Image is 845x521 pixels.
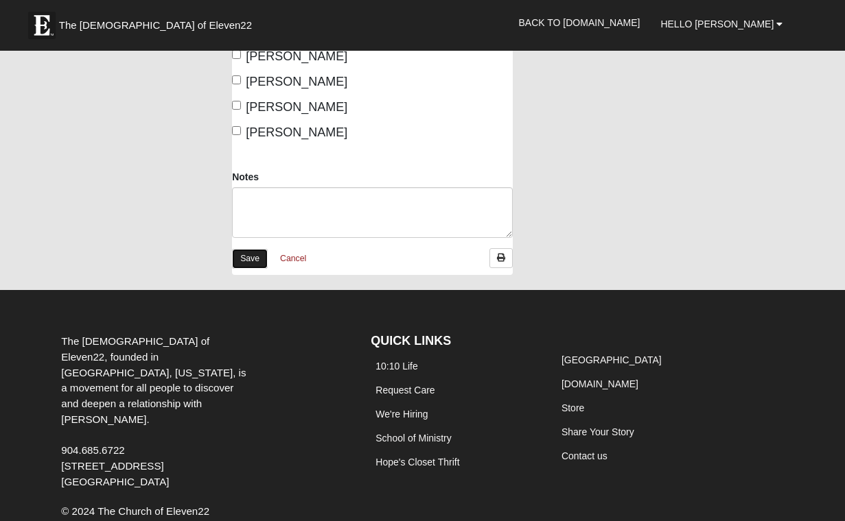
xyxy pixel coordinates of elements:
input: [PERSON_NAME] [232,101,241,110]
a: Share Your Story [562,426,634,437]
span: [PERSON_NAME] [246,49,347,63]
a: Save [232,249,268,269]
a: The [DEMOGRAPHIC_DATA] of Eleven22 [21,5,296,39]
a: [DOMAIN_NAME] [562,378,638,389]
label: Notes [232,170,259,184]
a: Cancel [271,248,315,269]
span: [GEOGRAPHIC_DATA] [61,476,169,487]
span: [PERSON_NAME] [246,100,347,114]
input: [PERSON_NAME] [232,75,241,84]
span: The [DEMOGRAPHIC_DATA] of Eleven22 [59,19,252,32]
input: [PERSON_NAME] [232,50,241,59]
span: [PERSON_NAME] [246,75,347,88]
div: The [DEMOGRAPHIC_DATA] of Eleven22, founded in [GEOGRAPHIC_DATA], [US_STATE], is a movement for a... [51,334,257,489]
a: 10:10 Life [375,361,418,372]
a: Request Care [375,385,435,396]
span: [PERSON_NAME] [246,125,347,139]
a: Hello [PERSON_NAME] [650,7,793,41]
a: School of Ministry [375,433,451,444]
a: Store [562,402,584,413]
img: Eleven22 logo [28,12,56,39]
a: Print Attendance Roster [489,248,513,268]
a: [GEOGRAPHIC_DATA] [562,354,662,365]
input: [PERSON_NAME] [232,126,241,135]
a: We're Hiring [375,409,428,420]
a: Back to [DOMAIN_NAME] [509,5,651,40]
h4: QUICK LINKS [371,334,536,349]
a: Contact us [562,450,607,461]
span: Hello [PERSON_NAME] [660,19,774,29]
a: Hope's Closet Thrift [375,457,459,468]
